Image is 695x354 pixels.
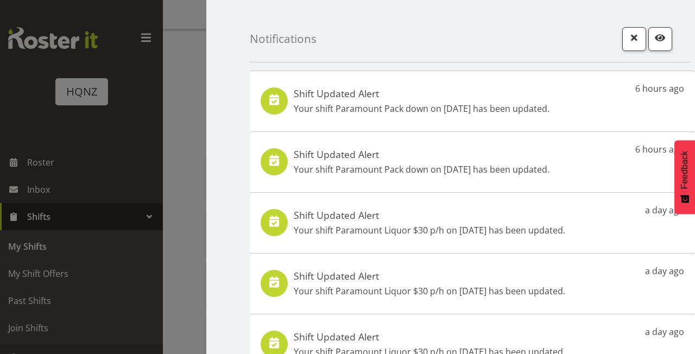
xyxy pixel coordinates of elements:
[645,264,684,277] p: a day ago
[635,82,684,95] p: 6 hours ago
[648,27,672,51] button: Mark as read
[294,224,565,237] p: Your shift Paramount Liquor $30 p/h on [DATE] has been updated.
[294,270,565,282] h5: Shift Updated Alert
[622,27,646,51] button: Close
[645,204,684,217] p: a day ago
[635,143,684,156] p: 6 hours ago
[294,148,549,160] h5: Shift Updated Alert
[294,209,565,221] h5: Shift Updated Alert
[680,151,690,189] span: Feedback
[674,140,695,214] button: Feedback - Show survey
[294,285,565,298] p: Your shift Paramount Liquor $30 p/h on [DATE] has been updated.
[250,33,317,45] h4: Notifications
[294,331,565,343] h5: Shift Updated Alert
[294,163,549,176] p: Your shift Paramount Pack down on [DATE] has been updated.
[294,87,549,99] h5: Shift Updated Alert
[294,102,549,115] p: Your shift Paramount Pack down on [DATE] has been updated.
[645,325,684,338] p: a day ago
